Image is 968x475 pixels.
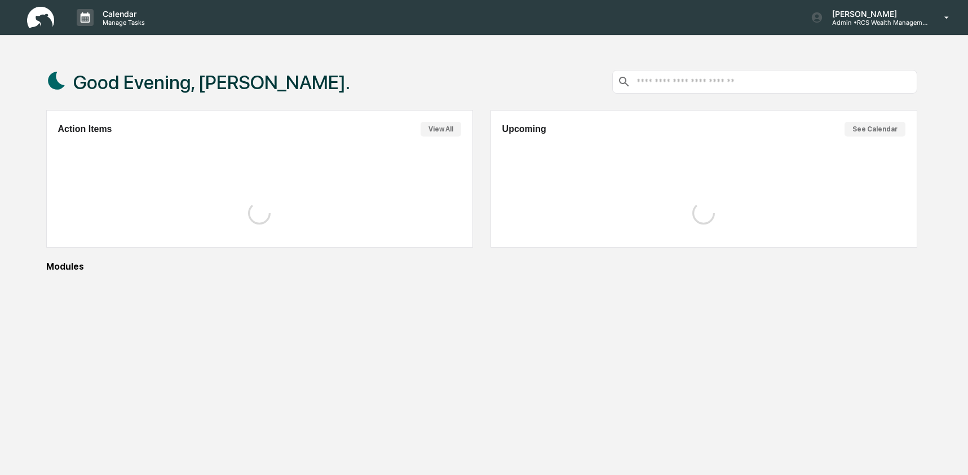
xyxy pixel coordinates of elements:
[502,124,546,134] h2: Upcoming
[823,9,928,19] p: [PERSON_NAME]
[823,19,928,27] p: Admin • RCS Wealth Management
[58,124,112,134] h2: Action Items
[46,261,917,272] div: Modules
[421,122,461,137] button: View All
[94,9,151,19] p: Calendar
[845,122,905,137] button: See Calendar
[27,7,54,29] img: logo
[94,19,151,27] p: Manage Tasks
[73,71,350,94] h1: Good Evening, [PERSON_NAME].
